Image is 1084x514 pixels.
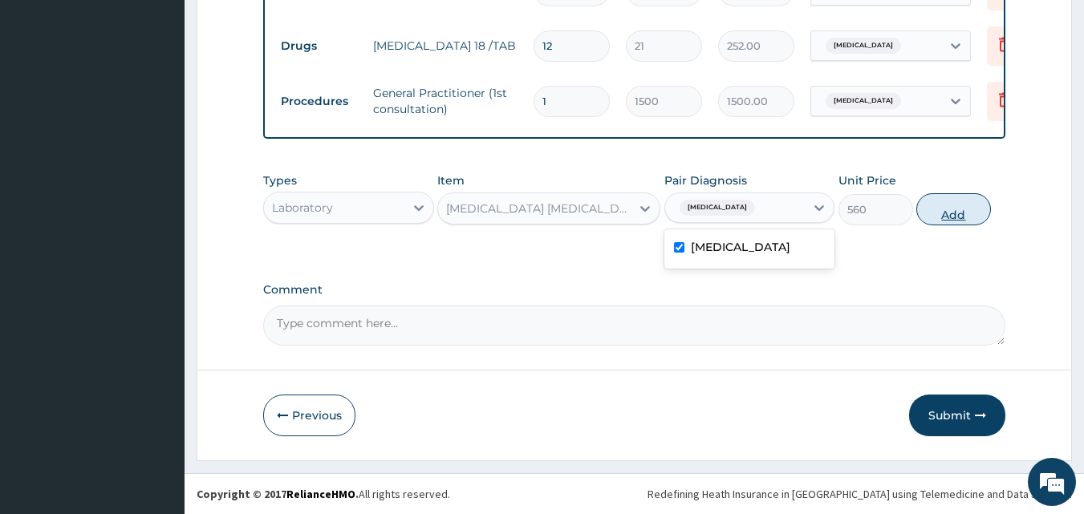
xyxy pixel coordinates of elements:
td: [MEDICAL_DATA] 18 /TAB [365,30,526,62]
textarea: Type your message and hit 'Enter' [8,343,306,399]
footer: All rights reserved. [185,473,1084,514]
span: [MEDICAL_DATA] [826,93,901,109]
label: [MEDICAL_DATA] [691,239,790,255]
span: [MEDICAL_DATA] [826,38,901,54]
button: Previous [263,395,355,436]
div: Minimize live chat window [263,8,302,47]
div: Laboratory [272,200,333,216]
label: Types [263,174,297,188]
label: Pair Diagnosis [664,172,747,188]
label: Unit Price [838,172,896,188]
img: d_794563401_company_1708531726252_794563401 [30,80,65,120]
label: Comment [263,283,1006,297]
a: RelianceHMO [286,487,355,501]
span: We're online! [93,155,221,317]
td: General Practitioner (1st consultation) [365,77,526,125]
span: [MEDICAL_DATA] [680,200,755,216]
div: Redefining Heath Insurance in [GEOGRAPHIC_DATA] using Telemedicine and Data Science! [648,486,1072,502]
label: Item [437,172,465,188]
td: Drugs [273,31,365,61]
strong: Copyright © 2017 . [197,487,359,501]
button: Submit [909,395,1005,436]
div: [MEDICAL_DATA] [MEDICAL_DATA] (MP) [446,200,632,217]
button: Add [916,193,991,225]
div: Chat with us now [83,90,270,111]
td: Procedures [273,87,365,116]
